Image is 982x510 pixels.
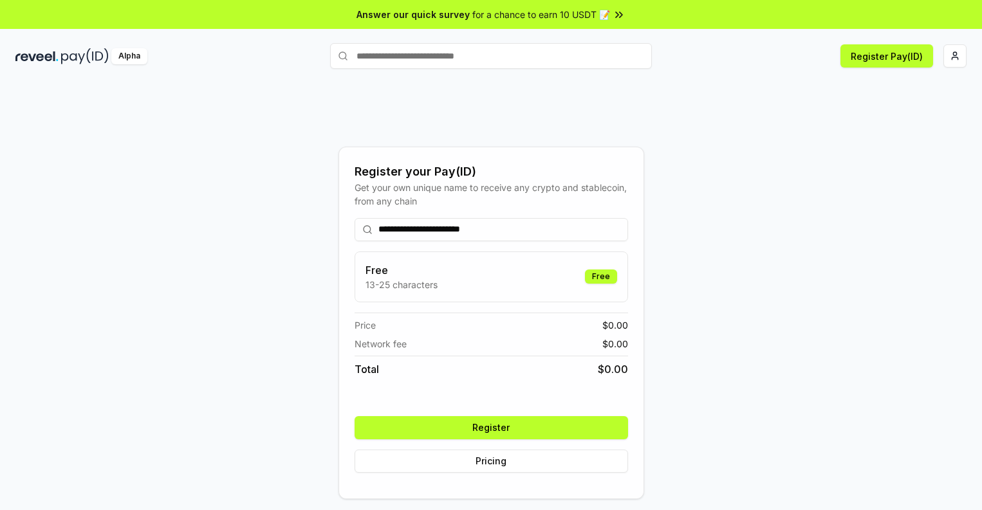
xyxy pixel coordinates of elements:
[840,44,933,68] button: Register Pay(ID)
[598,361,628,377] span: $ 0.00
[366,262,438,278] h3: Free
[355,181,628,208] div: Get your own unique name to receive any crypto and stablecoin, from any chain
[61,48,109,64] img: pay_id
[355,450,628,473] button: Pricing
[602,318,628,332] span: $ 0.00
[111,48,147,64] div: Alpha
[357,8,470,21] span: Answer our quick survey
[355,337,407,351] span: Network fee
[15,48,59,64] img: reveel_dark
[585,269,617,284] div: Free
[472,8,610,21] span: for a chance to earn 10 USDT 📝
[355,361,379,377] span: Total
[366,278,438,291] p: 13-25 characters
[602,337,628,351] span: $ 0.00
[355,163,628,181] div: Register your Pay(ID)
[355,318,376,332] span: Price
[355,416,628,439] button: Register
